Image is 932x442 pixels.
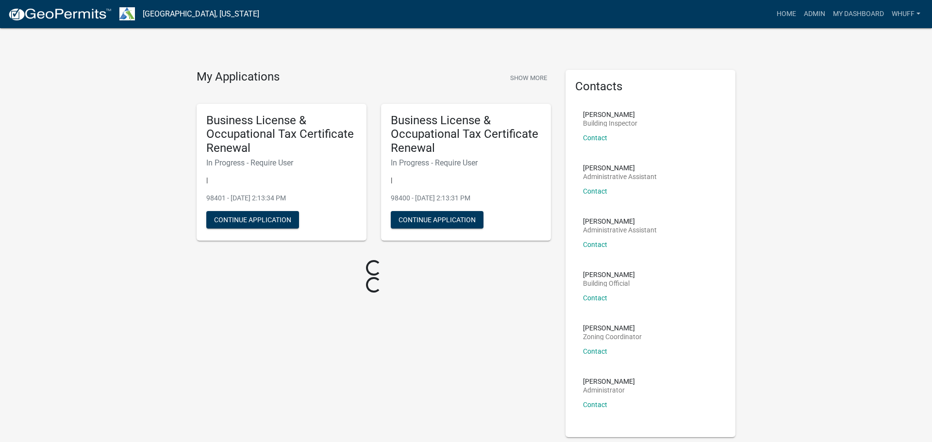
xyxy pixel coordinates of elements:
[773,5,800,23] a: Home
[206,193,357,203] p: 98401 - [DATE] 2:13:34 PM
[583,378,635,385] p: [PERSON_NAME]
[206,158,357,167] h6: In Progress - Require User
[197,70,280,84] h4: My Applications
[583,401,607,409] a: Contact
[391,158,541,167] h6: In Progress - Require User
[206,175,357,185] p: |
[583,227,657,233] p: Administrative Assistant
[583,325,642,331] p: [PERSON_NAME]
[391,211,483,229] button: Continue Application
[575,80,726,94] h5: Contacts
[583,173,657,180] p: Administrative Assistant
[583,164,657,171] p: [PERSON_NAME]
[583,347,607,355] a: Contact
[583,294,607,302] a: Contact
[583,111,637,118] p: [PERSON_NAME]
[391,114,541,155] h5: Business License & Occupational Tax Certificate Renewal
[119,7,135,20] img: Troup County, Georgia
[583,120,637,127] p: Building Inspector
[583,271,635,278] p: [PERSON_NAME]
[583,241,607,248] a: Contact
[206,211,299,229] button: Continue Application
[583,280,635,287] p: Building Official
[206,114,357,155] h5: Business License & Occupational Tax Certificate Renewal
[391,175,541,185] p: |
[583,333,642,340] p: Zoning Coordinator
[583,218,657,225] p: [PERSON_NAME]
[506,70,551,86] button: Show More
[829,5,888,23] a: My Dashboard
[391,193,541,203] p: 98400 - [DATE] 2:13:31 PM
[800,5,829,23] a: Admin
[583,187,607,195] a: Contact
[583,387,635,393] p: Administrator
[583,134,607,142] a: Contact
[888,5,924,23] a: whuff
[143,6,259,22] a: [GEOGRAPHIC_DATA], [US_STATE]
